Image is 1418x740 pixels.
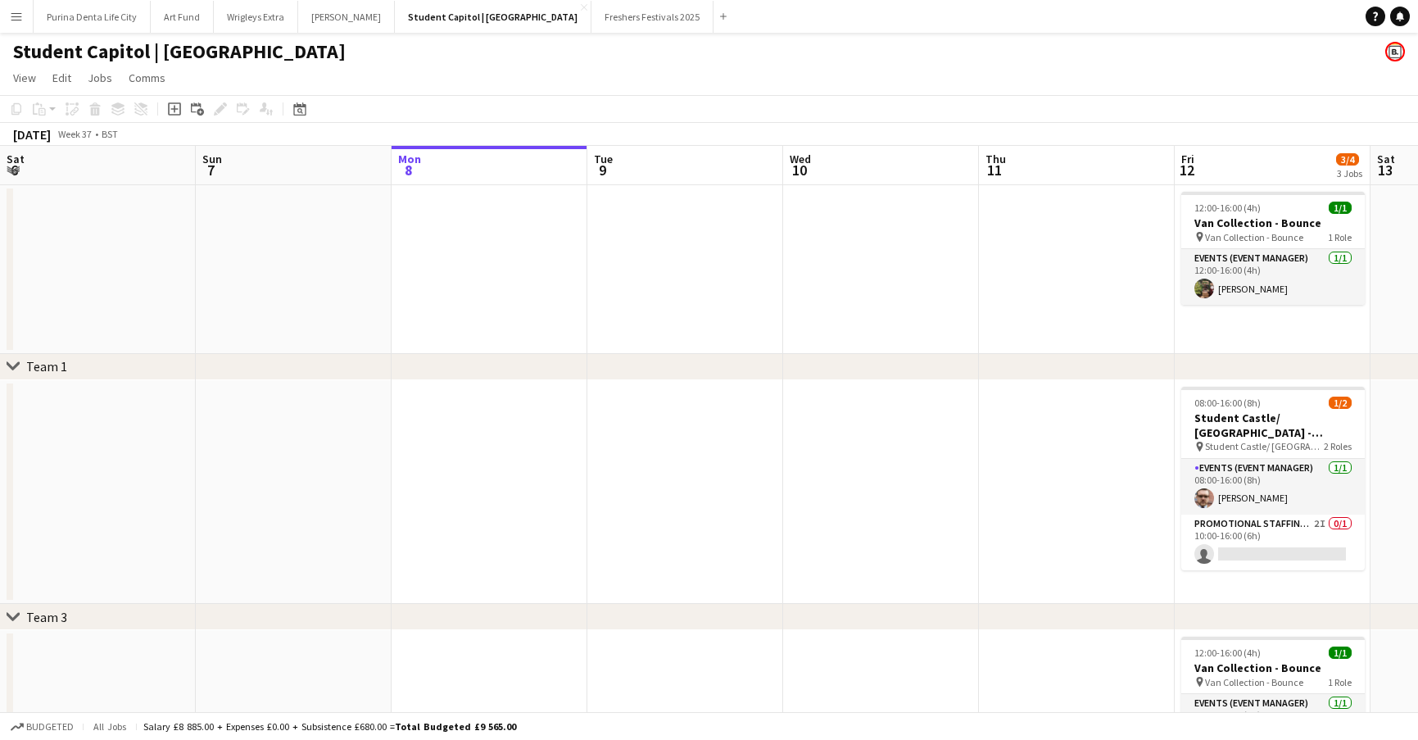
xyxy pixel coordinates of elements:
span: Total Budgeted £9 565.00 [395,720,516,733]
span: 6 [4,161,25,179]
span: 08:00-16:00 (8h) [1194,397,1261,409]
app-card-role: Promotional Staffing (Brand Ambassadors)2I0/110:00-16:00 (6h) [1181,515,1365,570]
div: [DATE] [13,126,51,143]
span: 9 [591,161,613,179]
span: All jobs [90,720,129,733]
h3: Student Castle/ [GEOGRAPHIC_DATA] - [GEOGRAPHIC_DATA] Uni - Freshers Fair [1181,411,1365,440]
h1: Student Capitol | [GEOGRAPHIC_DATA] [13,39,346,64]
button: Wrigleys Extra [214,1,298,33]
span: 12:00-16:00 (4h) [1194,647,1261,659]
app-job-card: 08:00-16:00 (8h)1/2Student Castle/ [GEOGRAPHIC_DATA] - [GEOGRAPHIC_DATA] Uni - Freshers Fair Stud... [1181,387,1365,570]
span: Jobs [88,70,112,85]
div: BST [102,128,118,140]
div: Team 3 [26,609,67,625]
span: 2 Roles [1324,440,1352,452]
span: View [13,70,36,85]
button: [PERSON_NAME] [298,1,395,33]
span: 12 [1179,161,1194,179]
span: 7 [200,161,222,179]
span: Van Collection - Bounce [1205,676,1303,688]
span: 1/1 [1329,202,1352,214]
span: 8 [396,161,421,179]
span: Edit [52,70,71,85]
a: Comms [122,67,172,89]
span: Wed [790,152,811,166]
span: 13 [1375,161,1395,179]
div: Salary £8 885.00 + Expenses £0.00 + Subsistence £680.00 = [143,720,516,733]
span: 1/1 [1329,647,1352,659]
span: Sat [1377,152,1395,166]
span: Fri [1181,152,1194,166]
span: Van Collection - Bounce [1205,231,1303,243]
button: Art Fund [151,1,214,33]
span: 11 [983,161,1006,179]
h3: Van Collection - Bounce [1181,216,1365,230]
span: Thu [985,152,1006,166]
span: Sat [7,152,25,166]
span: 10 [787,161,811,179]
span: Tue [594,152,613,166]
app-job-card: 12:00-16:00 (4h)1/1Van Collection - Bounce Van Collection - Bounce1 RoleEvents (Event Manager)1/1... [1181,192,1365,305]
span: Mon [398,152,421,166]
div: 3 Jobs [1337,167,1362,179]
a: Edit [46,67,78,89]
app-user-avatar: Bounce Activations Ltd [1385,42,1405,61]
button: Student Capitol | [GEOGRAPHIC_DATA] [395,1,591,33]
span: 1 Role [1328,231,1352,243]
div: Team 1 [26,358,67,375]
span: 3/4 [1336,153,1359,166]
button: Budgeted [8,718,76,736]
span: Week 37 [54,128,95,140]
button: Purina Denta Life City [34,1,151,33]
app-card-role: Events (Event Manager)1/112:00-16:00 (4h)[PERSON_NAME] [1181,249,1365,305]
span: 12:00-16:00 (4h) [1194,202,1261,214]
span: Comms [129,70,165,85]
a: View [7,67,43,89]
app-card-role: Events (Event Manager)1/108:00-16:00 (8h)[PERSON_NAME] [1181,459,1365,515]
span: Sun [202,152,222,166]
span: Budgeted [26,721,74,733]
a: Jobs [81,67,119,89]
span: 1/2 [1329,397,1352,409]
span: Student Castle/ [GEOGRAPHIC_DATA] - [GEOGRAPHIC_DATA] Uni - Freshers Fair [1205,440,1324,452]
span: 1 Role [1328,676,1352,688]
button: Freshers Festivals 2025 [591,1,714,33]
h3: Van Collection - Bounce [1181,661,1365,675]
